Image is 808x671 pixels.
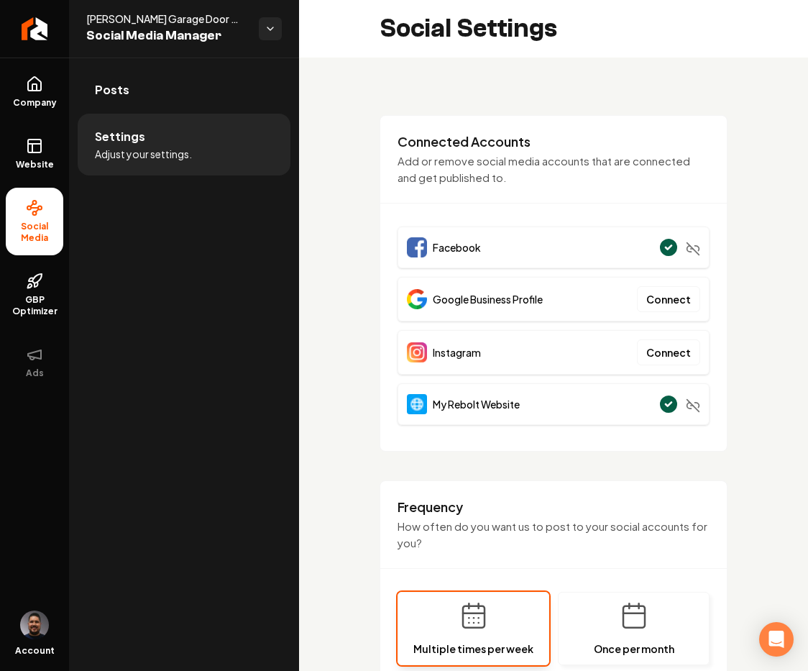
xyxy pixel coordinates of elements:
a: Posts [78,67,290,113]
button: Connect [637,339,700,365]
span: Social Media Manager [86,26,247,46]
p: How often do you want us to post to your social accounts for you? [398,519,710,551]
h3: Frequency [398,498,710,516]
h2: Social Settings [380,14,557,43]
img: Facebook [407,237,427,257]
span: Account [15,645,55,657]
a: Company [6,64,63,120]
span: Website [10,159,60,170]
a: GBP Optimizer [6,261,63,329]
img: Website [407,394,427,414]
p: Add or remove social media accounts that are connected and get published to. [398,153,710,186]
button: Open user button [20,611,49,639]
span: My Rebolt Website [433,397,520,411]
a: Website [6,126,63,182]
button: Ads [6,334,63,391]
img: Google [407,289,427,309]
span: Ads [20,368,50,379]
img: Daniel Humberto Ortega Celis [20,611,49,639]
span: Facebook [433,240,481,255]
span: [PERSON_NAME] Garage Door Services [86,12,247,26]
span: Adjust your settings. [95,147,192,161]
span: Company [7,97,63,109]
span: GBP Optimizer [6,294,63,317]
button: Connect [637,286,700,312]
span: Posts [95,81,129,99]
img: Rebolt Logo [22,17,48,40]
span: Settings [95,128,145,145]
img: Instagram [407,342,427,362]
button: Once per month [558,592,710,665]
span: Social Media [6,221,63,244]
span: Instagram [433,345,481,360]
h3: Connected Accounts [398,133,710,150]
div: Open Intercom Messenger [759,622,794,657]
span: Google Business Profile [433,292,543,306]
button: Multiple times per week [398,592,549,665]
